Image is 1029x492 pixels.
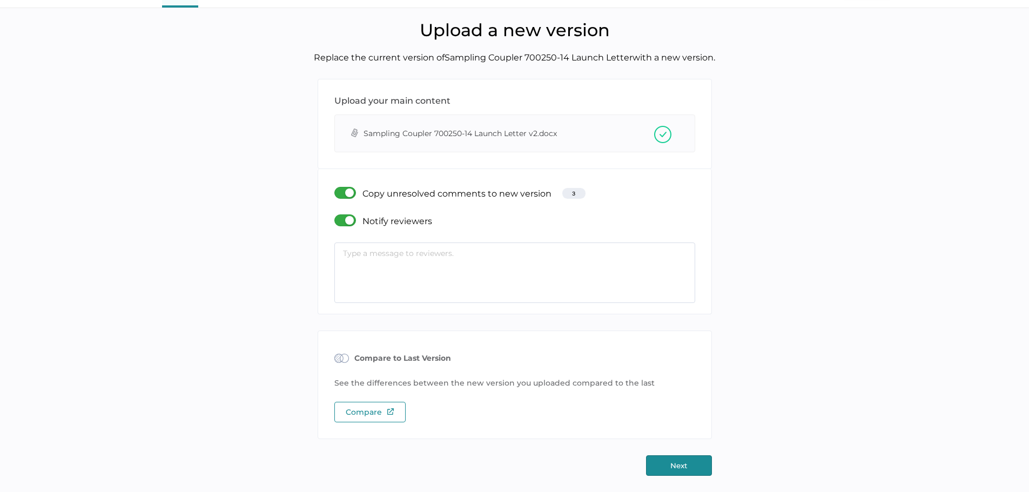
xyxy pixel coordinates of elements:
span: Sampling Coupler 700250-14 Launch Letter v2.docx [364,120,654,146]
img: zVczYwS+fjRuxuU0bATayOSCU3i61dfzfwHdZ0P6KGamaAAAAABJRU5ErkJggg== [654,126,671,143]
div: Upload your main content [334,96,450,106]
span: 3 [562,188,586,199]
p: Copy unresolved comments to new version [362,188,552,199]
i: attachment [351,129,358,137]
p: See the differences between the new version you uploaded compared to the last [334,377,695,394]
div: Compare [334,402,406,422]
img: compare-small.838390dc.svg [334,347,349,369]
span: Replace the current version of Sampling Coupler 700250-14 Launch Letter with a new version. [314,52,715,63]
img: external-link-green.7ec190a1.svg [387,408,394,415]
h1: Compare to Last Version [354,352,451,364]
h1: Upload a new version [8,19,1021,41]
button: Next [646,455,712,476]
p: Notify reviewers [362,216,432,226]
